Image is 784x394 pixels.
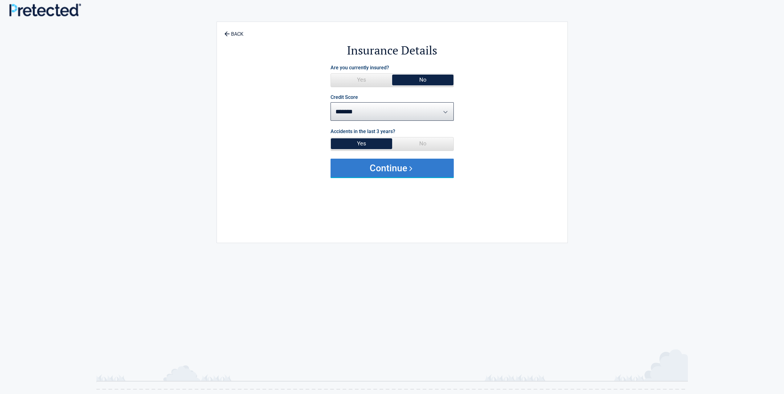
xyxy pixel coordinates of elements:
[331,74,392,86] span: Yes
[251,43,534,58] h2: Insurance Details
[9,3,81,16] img: Main Logo
[331,63,389,72] label: Are you currently insured?
[392,137,453,150] span: No
[223,26,245,37] a: BACK
[392,74,453,86] span: No
[331,127,395,136] label: Accidents in the last 3 years?
[331,137,392,150] span: Yes
[331,95,358,100] label: Credit Score
[331,159,454,177] button: Continue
